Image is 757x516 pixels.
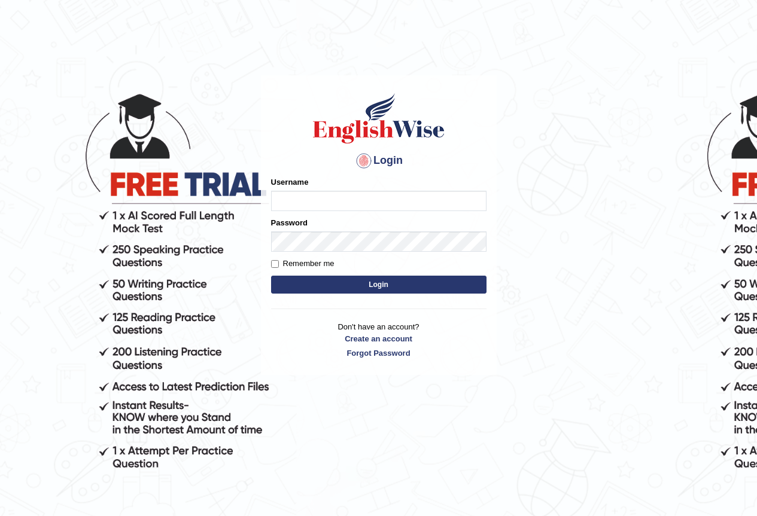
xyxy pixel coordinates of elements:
[271,333,487,344] a: Create an account
[271,276,487,294] button: Login
[271,321,487,358] p: Don't have an account?
[271,258,335,270] label: Remember me
[271,217,308,228] label: Password
[311,91,447,145] img: Logo of English Wise sign in for intelligent practice with AI
[271,151,487,170] h4: Login
[271,260,279,268] input: Remember me
[271,176,309,188] label: Username
[271,347,487,359] a: Forgot Password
